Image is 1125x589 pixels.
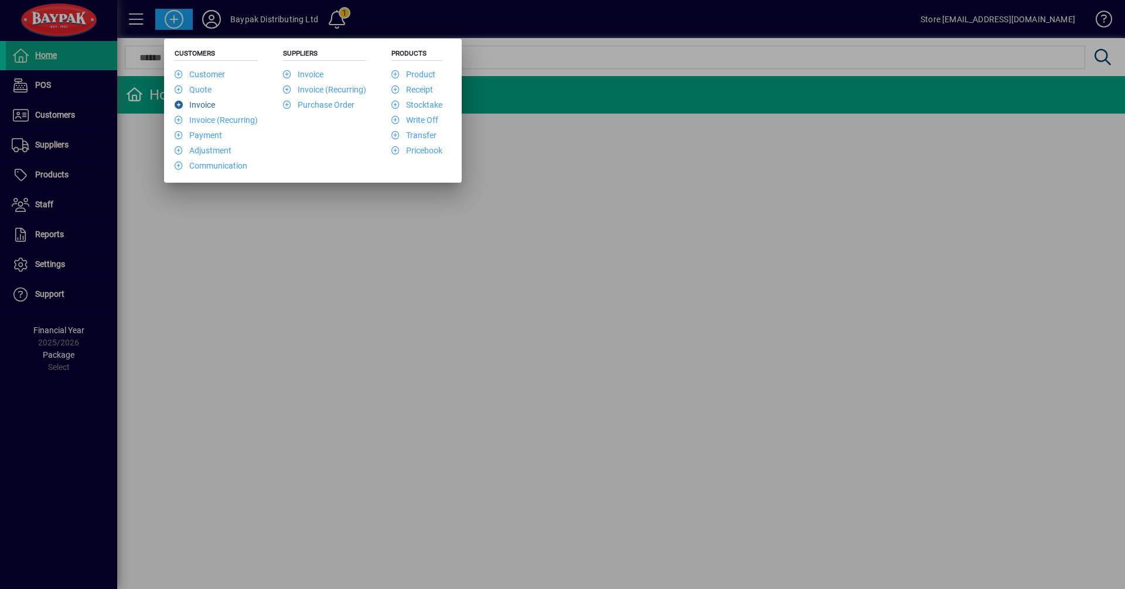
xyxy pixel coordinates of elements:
a: Invoice (Recurring) [175,115,258,125]
a: Invoice [283,70,323,79]
a: Quote [175,85,212,94]
a: Receipt [391,85,433,94]
a: Product [391,70,435,79]
a: Write Off [391,115,438,125]
a: Payment [175,131,222,140]
a: Purchase Order [283,100,354,109]
a: Invoice [175,100,215,109]
a: Transfer [391,131,437,140]
h5: Customers [175,49,258,61]
a: Stocktake [391,100,442,109]
a: Customer [175,70,225,79]
a: Communication [175,161,247,170]
h5: Products [391,49,442,61]
a: Pricebook [391,146,442,155]
a: Invoice (Recurring) [283,85,366,94]
a: Adjustment [175,146,231,155]
h5: Suppliers [283,49,366,61]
